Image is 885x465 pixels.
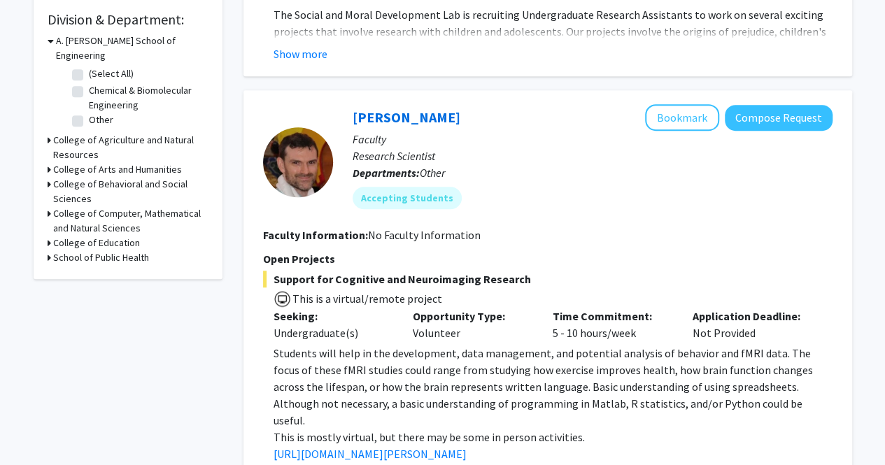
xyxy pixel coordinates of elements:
div: 5 - 10 hours/week [542,308,682,341]
span: Support for Cognitive and Neuroimaging Research [263,271,833,287]
button: Add Jeremy Purcell to Bookmarks [645,104,719,131]
p: Faculty [353,131,833,148]
h3: College of Computer, Mathematical and Natural Sciences [53,206,208,236]
p: Time Commitment: [553,308,672,324]
h3: College of Arts and Humanities [53,162,182,177]
span: No Faculty Information [368,228,481,242]
div: Volunteer [402,308,542,341]
h3: College of Behavioral and Social Sciences [53,177,208,206]
div: Undergraduate(s) [274,324,392,341]
span: This is a virtual/remote project [291,292,442,306]
iframe: Chat [10,402,59,455]
mat-chip: Accepting Students [353,187,462,209]
h3: School of Public Health [53,250,149,265]
label: Chemical & Biomolecular Engineering [89,83,205,113]
p: Open Projects [263,250,833,267]
button: Compose Request to Jeremy Purcell [725,105,833,131]
p: Opportunity Type: [413,308,532,324]
p: The Social and Moral Development Lab is recruiting Undergraduate Research Assistants to work on s... [274,6,833,107]
a: [URL][DOMAIN_NAME][PERSON_NAME] [274,447,467,461]
p: Research Scientist [353,148,833,164]
h2: Division & Department: [48,11,208,28]
h3: College of Agriculture and Natural Resources [53,133,208,162]
span: Students will help in the development, data management, and potential analysis of behavior and fM... [274,346,813,427]
p: Seeking: [274,308,392,324]
h3: A. [PERSON_NAME] School of Engineering [56,34,208,63]
div: Not Provided [682,308,822,341]
span: Other [420,166,445,180]
b: Departments: [353,166,420,180]
label: (Select All) [89,66,134,81]
a: [PERSON_NAME] [353,108,460,126]
label: Other [89,113,113,127]
p: Application Deadline: [693,308,812,324]
b: Faculty Information: [263,228,368,242]
button: Show more [274,45,327,62]
h3: College of Education [53,236,140,250]
p: This is mostly virtual, but there may be some in person activities. [274,429,833,445]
